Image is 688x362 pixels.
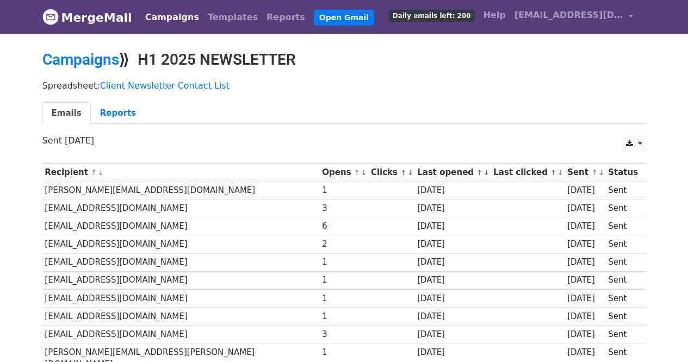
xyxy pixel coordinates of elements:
h2: ⟫ H1 2025 NEWSLETTER [42,51,646,69]
div: [DATE] [417,238,488,251]
div: 1 [322,184,365,197]
a: Campaigns [42,51,119,68]
img: MergeMail logo [42,9,59,25]
div: [DATE] [417,202,488,215]
a: ↑ [354,168,360,177]
th: Recipient [42,164,320,182]
a: ↓ [361,168,367,177]
a: ↑ [91,168,97,177]
a: ↓ [98,168,104,177]
th: Status [605,164,640,182]
a: ↓ [484,168,489,177]
div: [DATE] [567,238,603,251]
a: Templates [203,7,262,28]
div: [DATE] [567,346,603,359]
div: 1 [322,274,365,286]
a: ↑ [550,168,556,177]
td: [EMAIL_ADDRESS][DOMAIN_NAME] [42,235,320,253]
div: 3 [322,328,365,341]
a: ↑ [476,168,482,177]
td: Sent [605,235,640,253]
div: [DATE] [417,346,488,359]
a: ↑ [591,168,597,177]
td: [EMAIL_ADDRESS][DOMAIN_NAME] [42,307,320,325]
a: Help [479,4,510,26]
div: [DATE] [567,274,603,286]
td: Sent [605,289,640,307]
div: [DATE] [567,202,603,215]
td: [PERSON_NAME][EMAIL_ADDRESS][DOMAIN_NAME] [42,182,320,199]
a: Campaigns [141,7,203,28]
td: [EMAIL_ADDRESS][DOMAIN_NAME] [42,217,320,235]
div: [DATE] [417,292,488,305]
td: Sent [605,199,640,217]
a: Reports [91,102,145,124]
a: ↓ [557,168,563,177]
div: [DATE] [567,310,603,323]
td: Sent [605,325,640,343]
div: [DATE] [417,184,488,197]
div: 1 [322,292,365,305]
div: 6 [322,220,365,233]
div: [DATE] [567,184,603,197]
div: 3 [322,202,365,215]
div: [DATE] [567,256,603,269]
th: Sent [565,164,605,182]
a: [EMAIL_ADDRESS][DOMAIN_NAME] [510,4,637,30]
a: MergeMail [42,6,132,29]
th: Last opened [414,164,491,182]
div: 1 [322,310,365,323]
td: Sent [605,253,640,271]
div: [DATE] [417,256,488,269]
div: [DATE] [417,274,488,286]
a: ↑ [400,168,406,177]
td: [EMAIL_ADDRESS][DOMAIN_NAME] [42,325,320,343]
th: Opens [320,164,369,182]
td: [EMAIL_ADDRESS][DOMAIN_NAME] [42,199,320,217]
td: [EMAIL_ADDRESS][DOMAIN_NAME] [42,253,320,271]
div: [DATE] [567,220,603,233]
div: 1 [322,346,365,359]
a: Emails [42,102,91,124]
p: Spreadsheet: [42,80,646,91]
td: Sent [605,182,640,199]
p: Sent [DATE] [42,135,646,146]
span: [EMAIL_ADDRESS][DOMAIN_NAME] [515,9,623,22]
th: Last clicked [491,164,565,182]
a: Daily emails left: 200 [385,4,479,26]
div: [DATE] [417,220,488,233]
td: Sent [605,217,640,235]
span: Daily emails left: 200 [389,10,475,22]
div: [DATE] [417,328,488,341]
a: Reports [262,7,309,28]
a: ↓ [407,168,413,177]
a: ↓ [598,168,604,177]
td: Sent [605,271,640,289]
a: Client Newsletter Contact List [100,80,230,91]
div: [DATE] [567,292,603,305]
td: [EMAIL_ADDRESS][DOMAIN_NAME] [42,271,320,289]
td: Sent [605,307,640,325]
div: [DATE] [567,328,603,341]
div: 2 [322,238,365,251]
th: Clicks [368,164,414,182]
div: [DATE] [417,310,488,323]
div: 1 [322,256,365,269]
a: Open Gmail [314,10,374,26]
td: [EMAIL_ADDRESS][DOMAIN_NAME] [42,289,320,307]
